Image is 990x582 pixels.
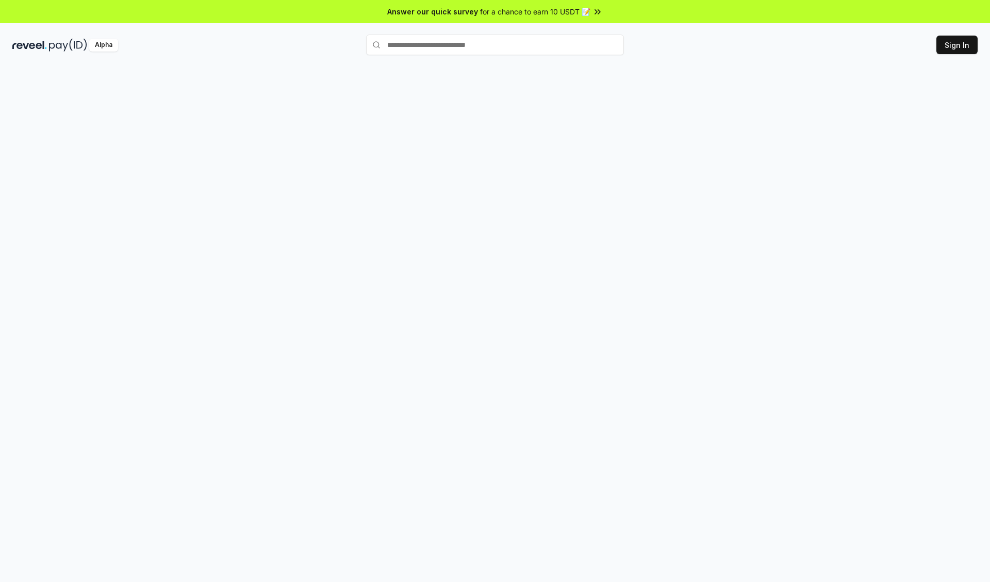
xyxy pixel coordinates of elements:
span: Answer our quick survey [387,6,478,17]
button: Sign In [936,36,978,54]
img: reveel_dark [12,39,47,52]
img: pay_id [49,39,87,52]
div: Alpha [89,39,118,52]
span: for a chance to earn 10 USDT 📝 [480,6,590,17]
